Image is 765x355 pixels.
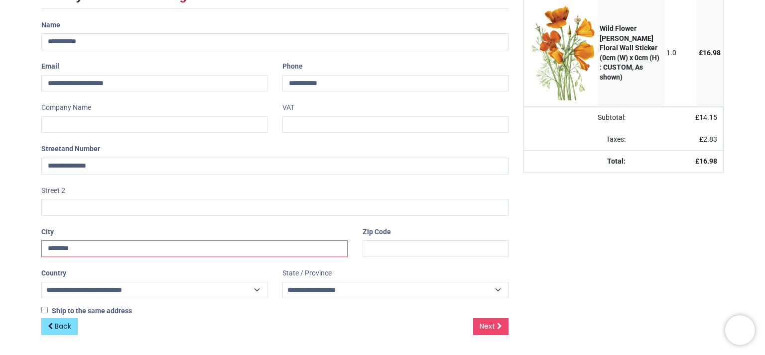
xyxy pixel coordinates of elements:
[282,265,332,282] label: State / Province
[699,135,717,143] span: £
[282,58,303,75] label: Phone
[41,306,132,316] label: Ship to the same address
[41,17,60,34] label: Name
[695,113,717,121] span: £
[473,318,509,335] a: Next
[531,5,595,100] img: X8raSSI8v4sAAAAASUVORK5CYII=
[703,135,717,143] span: 2.83
[41,265,66,282] label: Country
[607,157,626,165] strong: Total:
[703,49,721,57] span: 16.98
[363,224,391,241] label: Zip Code
[41,318,78,335] a: Back
[600,24,659,81] strong: Wild Flower [PERSON_NAME] Floral Wall Sticker (0cm (W) x 0cm (H) : CUSTOM, As shown)
[55,321,71,331] span: Back
[524,107,632,129] td: Subtotal:
[61,145,100,153] span: and Number
[480,321,495,331] span: Next
[41,307,48,313] input: Ship to the same address
[666,48,694,58] div: 1.0
[725,315,755,345] iframe: Brevo live chat
[41,99,91,116] label: Company Name
[699,113,717,121] span: 14.15
[695,157,717,165] strong: £
[41,224,54,241] label: City
[282,99,294,116] label: VAT
[524,129,632,151] td: Taxes:
[41,182,65,199] label: Street 2
[41,141,100,158] label: Street
[699,49,721,57] span: £
[699,157,717,165] span: 16.98
[41,58,59,75] label: Email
